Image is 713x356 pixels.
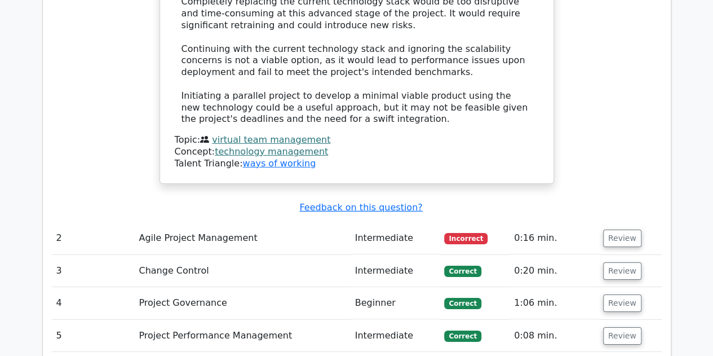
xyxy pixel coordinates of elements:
[215,146,328,157] a: technology management
[603,295,641,312] button: Review
[242,158,316,169] a: ways of working
[52,222,135,254] td: 2
[351,320,440,352] td: Intermediate
[299,202,422,213] a: Feedback on this question?
[52,320,135,352] td: 5
[134,222,350,254] td: Agile Project Management
[175,134,539,169] div: Talent Triangle:
[134,287,350,319] td: Project Governance
[52,287,135,319] td: 4
[603,262,641,280] button: Review
[351,287,440,319] td: Beginner
[603,230,641,247] button: Review
[510,255,599,287] td: 0:20 min.
[52,255,135,287] td: 3
[175,146,539,158] div: Concept:
[351,255,440,287] td: Intermediate
[444,331,481,342] span: Correct
[510,287,599,319] td: 1:06 min.
[444,298,481,309] span: Correct
[134,255,350,287] td: Change Control
[212,134,330,145] a: virtual team management
[351,222,440,254] td: Intermediate
[603,327,641,345] button: Review
[134,320,350,352] td: Project Performance Management
[510,222,599,254] td: 0:16 min.
[444,233,488,244] span: Incorrect
[175,134,539,146] div: Topic:
[510,320,599,352] td: 0:08 min.
[444,266,481,277] span: Correct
